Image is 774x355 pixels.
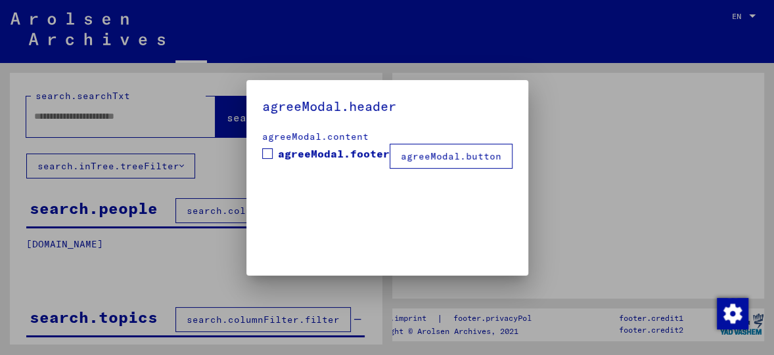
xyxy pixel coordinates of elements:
[262,130,512,144] div: agreeModal.content
[717,298,748,329] img: Change consent
[262,96,512,117] h5: agreeModal.header
[278,146,390,161] span: agreeModal.footer
[390,144,512,169] button: agreeModal.button
[716,297,748,329] div: Change consent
